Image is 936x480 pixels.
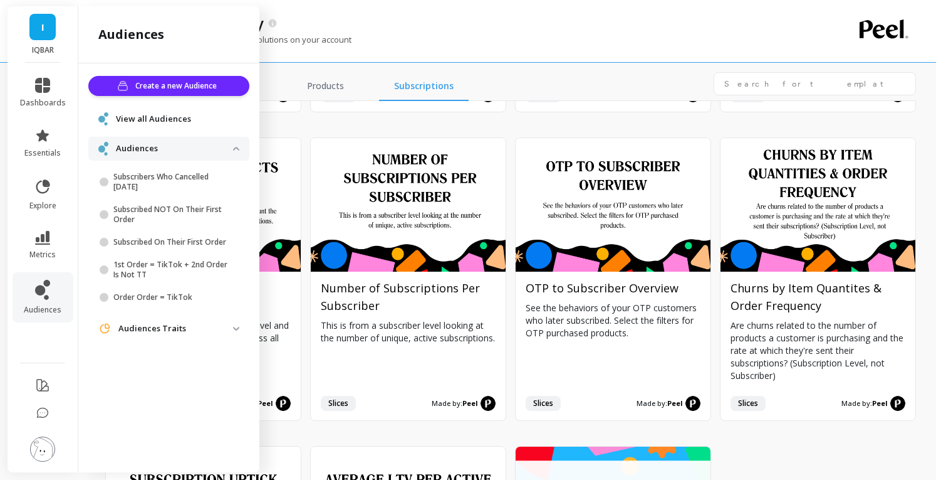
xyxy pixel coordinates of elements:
p: 1st Order = TikTok + 2nd Order Is Not TT [113,260,233,280]
a: Subscriptions [379,72,469,101]
img: down caret icon [233,147,239,151]
span: dashboards [20,98,66,108]
a: Products [292,72,359,101]
h2: audiences [98,26,164,43]
p: IQBAR [20,45,66,55]
img: navigation item icon [98,112,108,125]
img: navigation item icon [98,323,111,335]
p: Audiences Traits [118,323,233,335]
span: I [41,20,44,35]
img: profile picture [30,437,55,462]
img: navigation item icon [98,142,108,155]
button: Create a new Audience [88,76,249,96]
nav: Tabs [105,72,469,101]
p: Subscribed NOT On Their First Order [113,205,233,225]
img: down caret icon [233,327,239,331]
p: Subscribers Who Cancelled [DATE] [113,172,233,192]
span: Create a new Audience [135,80,221,92]
span: metrics [29,250,56,260]
span: explore [29,201,56,211]
p: Subscribed On Their First Order [113,237,233,247]
p: Audiences [116,142,233,155]
input: Search for templates [714,72,917,95]
span: View all Audiences [116,113,191,125]
p: Order Order = TikTok [113,292,233,302]
span: essentials [24,148,61,158]
a: View all Audiences [116,113,239,125]
span: audiences [24,305,61,315]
